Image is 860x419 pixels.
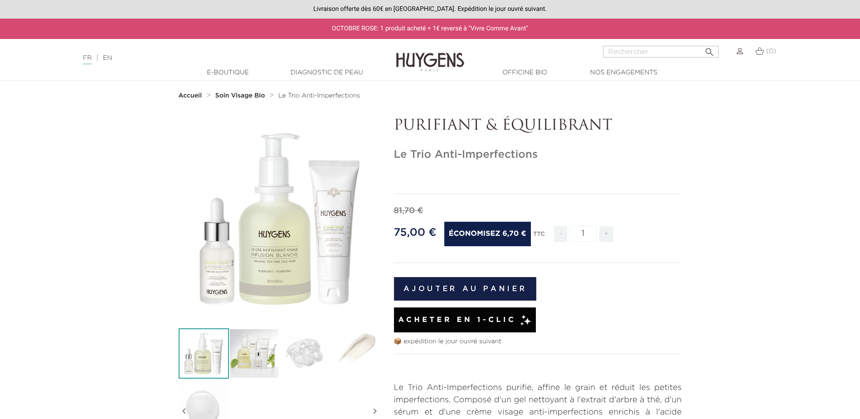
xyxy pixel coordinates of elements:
img: Le Trio Anti-Imperfections [179,328,229,379]
a: Officine Bio [480,68,570,78]
span: (0) [766,48,776,54]
img: Huygens [396,38,464,73]
a: FR [83,55,92,64]
div: TTC [533,224,545,249]
span: + [599,226,614,242]
input: Rechercher [603,46,719,58]
a: Le Trio Anti-Imperfections [278,92,360,99]
a: E-Boutique [183,68,273,78]
button:  [701,43,718,55]
a: Diagnostic de peau [282,68,372,78]
i:  [704,44,715,55]
a: Accueil [179,92,204,99]
span: - [554,226,567,242]
div: | [78,53,351,63]
input: Quantité [569,226,597,242]
strong: Soin Visage Bio [215,93,265,99]
p: PURIFIANT & ÉQUILIBRANT [394,117,682,135]
span: 81,70 € [394,207,423,215]
a: Soin Visage Bio [215,92,267,99]
span: Économisez 6,70 € [444,222,531,246]
a: Nos engagements [578,68,669,78]
strong: Accueil [179,93,202,99]
p: 📦 expédition le jour ouvré suivant [394,337,682,346]
a: EN [103,55,112,61]
span: 75,00 € [394,227,437,238]
button: Ajouter au panier [394,277,537,301]
h1: Le Trio Anti-Imperfections [394,148,682,161]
